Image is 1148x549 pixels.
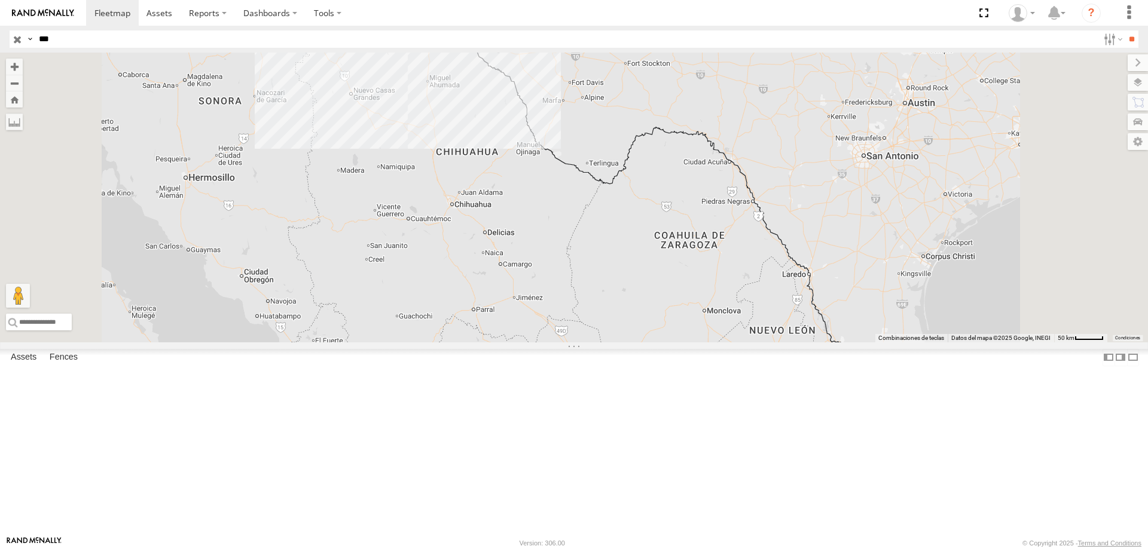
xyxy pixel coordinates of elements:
[878,334,944,342] button: Combinaciones de teclas
[1115,349,1126,366] label: Dock Summary Table to the Right
[520,539,565,547] div: Version: 306.00
[951,335,1051,341] span: Datos del mapa ©2025 Google, INEGI
[6,75,23,91] button: Zoom out
[5,349,42,366] label: Assets
[1103,349,1115,366] label: Dock Summary Table to the Left
[6,59,23,75] button: Zoom in
[1127,349,1139,366] label: Hide Summary Table
[6,91,23,108] button: Zoom Home
[25,30,35,48] label: Search Query
[44,349,84,366] label: Fences
[6,284,30,308] button: Arrastra el hombrecito naranja al mapa para abrir Street View
[1078,539,1141,547] a: Terms and Conditions
[1082,4,1101,23] i: ?
[1004,4,1039,22] div: MANUEL HERNANDEZ
[6,114,23,130] label: Measure
[1128,133,1148,150] label: Map Settings
[1115,336,1140,341] a: Condiciones (se abre en una nueva pestaña)
[1022,539,1141,547] div: © Copyright 2025 -
[1054,334,1107,342] button: Escala del mapa: 50 km por 45 píxeles
[12,9,74,17] img: rand-logo.svg
[7,537,62,549] a: Visit our Website
[1099,30,1125,48] label: Search Filter Options
[1058,335,1074,341] span: 50 km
